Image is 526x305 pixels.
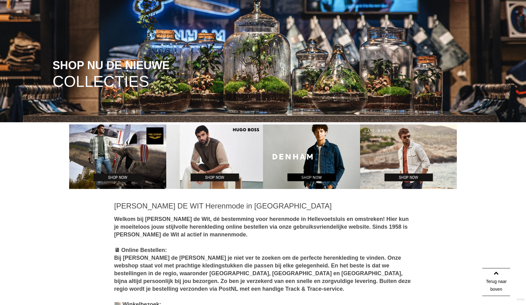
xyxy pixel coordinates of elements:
[53,60,170,71] span: SHOP NU DE NIEUWE
[166,124,263,189] img: Hugo Boss
[53,74,149,90] span: COLLECTIES
[482,268,510,296] a: Terug naar boven
[517,296,524,303] a: Divide
[360,124,457,189] img: Cast Iron
[114,201,412,211] h1: [PERSON_NAME] DE WIT Herenmode in [GEOGRAPHIC_DATA]
[263,124,360,189] img: Denham
[69,124,166,189] img: PME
